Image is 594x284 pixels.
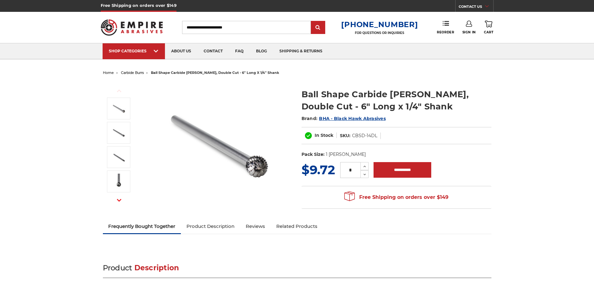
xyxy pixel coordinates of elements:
img: CBSD-3DL Long reach double cut carbide rotary burr, ball shape 1/4 inch shank [111,125,127,141]
a: about us [165,43,197,59]
span: Cart [484,30,493,34]
span: Reorder [437,30,454,34]
a: Reorder [437,21,454,34]
button: Previous [112,84,127,98]
a: carbide burrs [121,70,144,75]
img: CBSD-5DL Long reach double cut carbide rotary burr, ball shape 1/4 inch shank [111,101,127,116]
div: SHOP CATEGORIES [109,49,159,53]
span: Product [103,263,132,272]
a: Product Description [181,219,240,233]
span: In Stock [315,132,333,138]
a: Frequently Bought Together [103,219,181,233]
a: Cart [484,21,493,34]
img: Empire Abrasives [101,15,163,40]
a: Related Products [271,219,323,233]
button: Next [112,194,127,207]
img: CBSD-5DL Long reach double cut carbide rotary burr, ball shape 1/4 inch shank [156,82,281,206]
img: ball shape burr head 6" long shank double cut tungsten carbide burr CBSD-5DL [111,174,127,189]
img: CBSD-1DL Long reach double cut carbide rotary burr, ball shape 1/4 inch shank [111,149,127,165]
a: [PHONE_NUMBER] [341,20,418,29]
span: $9.72 [302,162,335,177]
a: shipping & returns [273,43,329,59]
a: CONTACT US [459,3,493,12]
span: Brand: [302,116,318,121]
a: contact [197,43,229,59]
a: faq [229,43,250,59]
span: ball shape carbide [PERSON_NAME], double cut - 6" long x 1/4" shank [151,70,279,75]
a: BHA - Black Hawk Abrasives [319,116,386,121]
a: Reviews [240,219,271,233]
span: Sign In [462,30,476,34]
a: home [103,70,114,75]
span: Description [134,263,179,272]
dt: Pack Size: [302,151,325,158]
a: blog [250,43,273,59]
p: FOR QUESTIONS OR INQUIRIES [341,31,418,35]
dd: 1 [PERSON_NAME] [326,151,366,158]
dt: SKU: [340,132,350,139]
h1: Ball Shape Carbide [PERSON_NAME], Double Cut - 6" Long x 1/4" Shank [302,88,491,113]
dd: CBSD-14DL [352,132,377,139]
span: Free Shipping on orders over $149 [344,191,448,204]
